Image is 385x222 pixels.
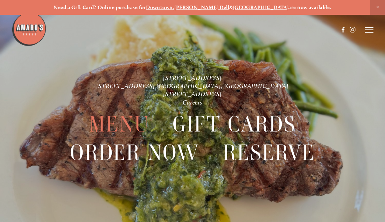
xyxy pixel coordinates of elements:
[173,4,174,11] strong: ,
[233,4,289,11] a: [GEOGRAPHIC_DATA]
[163,74,222,81] a: [STREET_ADDRESS]
[229,4,233,11] strong: &
[89,110,149,138] a: Menu
[183,98,202,106] a: Careers
[174,4,229,11] a: [PERSON_NAME] Dell
[163,90,222,97] a: [STREET_ADDRESS]
[54,4,146,11] strong: Need a Gift Card? Online purchase for
[146,4,173,11] a: Downtown
[12,12,47,47] img: Amaro's Table
[96,82,289,89] a: [STREET_ADDRESS] [GEOGRAPHIC_DATA], [GEOGRAPHIC_DATA]
[223,138,315,166] a: Reserve
[288,4,331,11] strong: are now available.
[70,138,200,166] a: Order Now
[173,110,296,138] a: Gift Cards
